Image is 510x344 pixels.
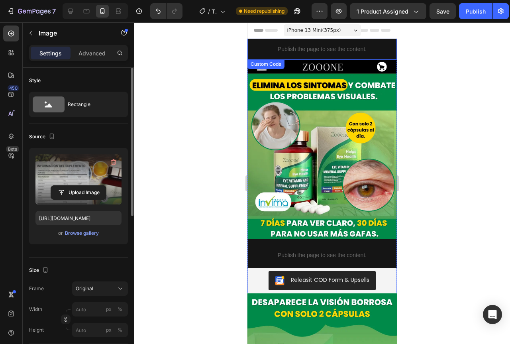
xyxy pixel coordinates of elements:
button: Browse gallery [65,229,99,237]
label: Height [29,326,44,334]
div: Publish [466,7,486,16]
span: 1 product assigned [357,7,408,16]
button: Publish [459,3,492,19]
button: px [115,325,125,335]
div: Browse gallery [65,230,99,237]
div: 450 [8,85,19,91]
div: % [118,326,122,334]
div: Beta [6,146,19,152]
span: TTM ZOOONE [212,7,217,16]
button: Save [430,3,456,19]
div: Undo/Redo [150,3,182,19]
input: https://example.com/image.jpg [35,211,122,225]
p: Image [39,28,106,38]
button: Original [72,281,128,296]
div: Style [29,77,41,84]
button: % [104,325,114,335]
span: Original [76,285,93,292]
button: Upload Image [51,185,106,200]
span: / [208,7,210,16]
div: px [106,326,112,334]
span: Need republishing [244,8,284,15]
p: 7 [52,6,56,16]
input: px% [72,323,128,337]
input: px% [72,302,128,316]
span: Save [436,8,449,15]
div: px [106,306,112,313]
p: Advanced [78,49,106,57]
div: Open Intercom Messenger [483,305,502,324]
div: Source [29,132,57,142]
div: Rectangle [68,95,116,114]
p: Settings [39,49,62,57]
label: Width [29,306,42,313]
iframe: Design area [247,22,397,344]
button: 7 [3,3,59,19]
button: 1 product assigned [350,3,426,19]
span: or [58,228,63,238]
label: Frame [29,285,44,292]
div: % [118,306,122,313]
div: Size [29,265,50,276]
button: px [115,305,125,314]
button: % [104,305,114,314]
